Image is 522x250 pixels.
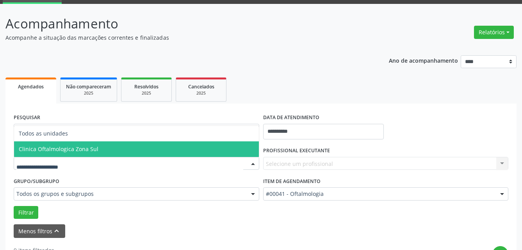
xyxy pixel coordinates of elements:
label: DATA DE ATENDIMENTO [263,112,319,124]
span: Todos as unidades [19,130,68,137]
button: Filtrar [14,206,38,219]
i: keyboard_arrow_up [52,227,61,235]
span: #00041 - Oftalmologia [266,190,493,198]
button: Relatórios [474,26,514,39]
p: Acompanhamento [5,14,363,33]
div: 2025 [182,90,221,96]
div: 2025 [66,90,111,96]
button: Menos filtroskeyboard_arrow_up [14,224,65,238]
label: Grupo/Subgrupo [14,175,59,187]
label: PESQUISAR [14,112,40,124]
span: Todos os grupos e subgrupos [16,190,243,198]
p: Acompanhe a situação das marcações correntes e finalizadas [5,33,363,42]
label: Item de agendamento [263,175,321,187]
span: Cancelados [188,83,214,90]
p: Ano de acompanhamento [389,55,458,65]
span: Não compareceram [66,83,111,90]
span: Clinica Oftalmologica Zona Sul [19,145,98,153]
div: 2025 [127,90,166,96]
label: PROFISSIONAL EXECUTANTE [263,145,330,157]
span: Agendados [18,83,44,90]
span: Resolvidos [134,83,159,90]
